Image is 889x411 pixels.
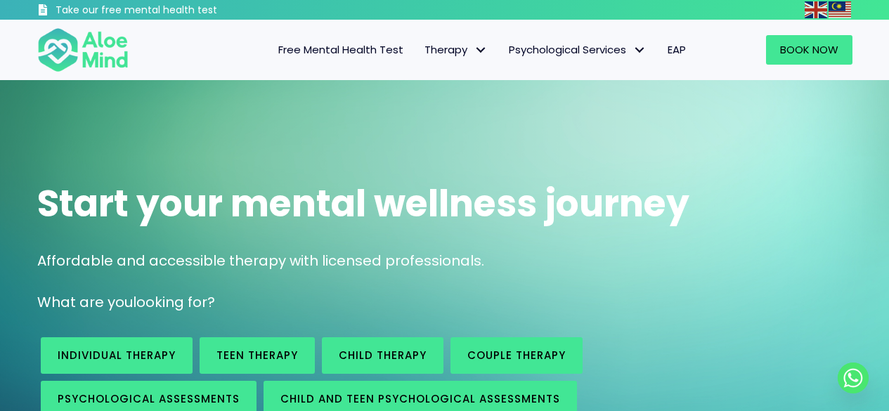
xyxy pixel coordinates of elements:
[200,337,315,374] a: Teen Therapy
[766,35,852,65] a: Book Now
[668,42,686,57] span: EAP
[805,1,829,18] a: English
[630,40,650,60] span: Psychological Services: submenu
[657,35,696,65] a: EAP
[216,348,298,363] span: Teen Therapy
[450,337,583,374] a: Couple therapy
[37,251,852,271] p: Affordable and accessible therapy with licensed professionals.
[838,363,869,393] a: Whatsapp
[147,35,696,65] nav: Menu
[509,42,647,57] span: Psychological Services
[414,35,498,65] a: TherapyTherapy: submenu
[829,1,851,18] img: ms
[41,337,193,374] a: Individual therapy
[280,391,560,406] span: Child and Teen Psychological assessments
[133,292,215,312] span: looking for?
[37,292,133,312] span: What are you
[339,348,427,363] span: Child Therapy
[56,4,292,18] h3: Take our free mental health test
[467,348,566,363] span: Couple therapy
[805,1,827,18] img: en
[471,40,491,60] span: Therapy: submenu
[268,35,414,65] a: Free Mental Health Test
[37,178,689,229] span: Start your mental wellness journey
[424,42,488,57] span: Therapy
[278,42,403,57] span: Free Mental Health Test
[780,42,838,57] span: Book Now
[322,337,443,374] a: Child Therapy
[58,348,176,363] span: Individual therapy
[37,27,129,73] img: Aloe mind Logo
[829,1,852,18] a: Malay
[58,391,240,406] span: Psychological assessments
[498,35,657,65] a: Psychological ServicesPsychological Services: submenu
[37,4,292,20] a: Take our free mental health test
